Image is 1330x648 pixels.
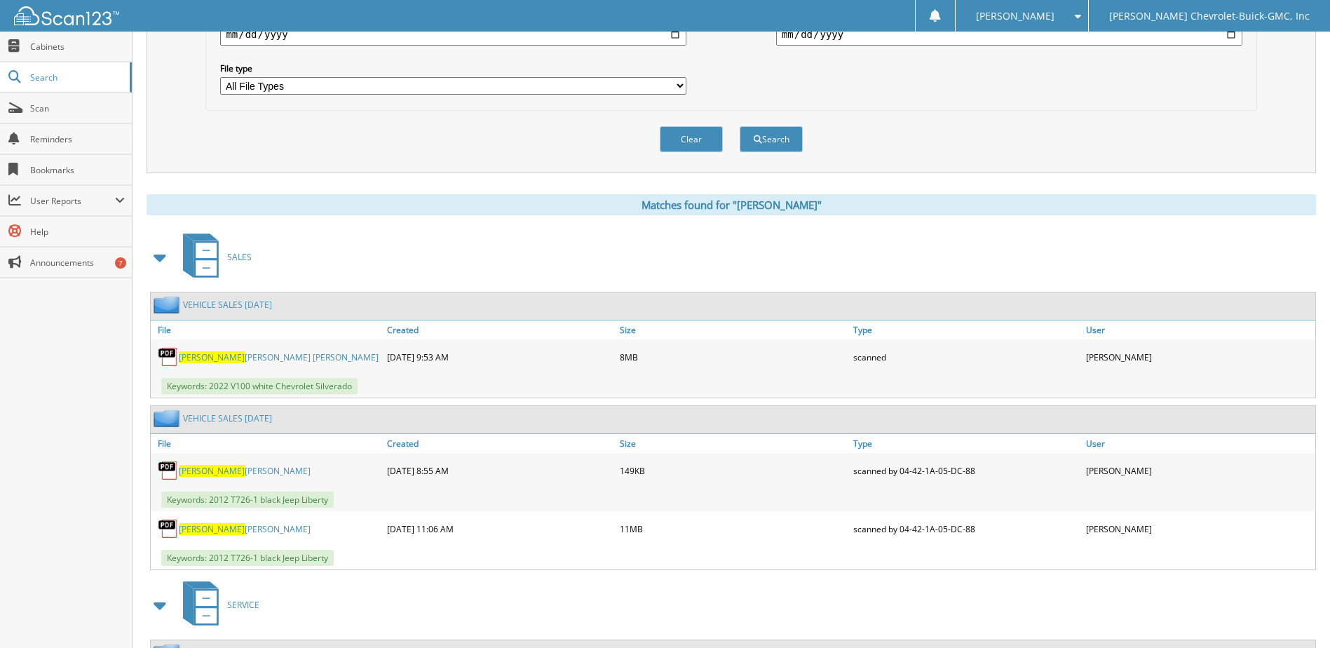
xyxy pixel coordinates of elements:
div: scanned by 04-42-1A-05-DC-88 [850,515,1083,543]
a: VEHICLE SALES [DATE] [183,299,272,311]
span: Keywords: 2012 T726-1 black Jeep Liberty [161,550,334,566]
div: Matches found for "[PERSON_NAME]" [147,194,1316,215]
span: SERVICE [227,599,259,611]
span: SALES [227,251,252,263]
a: SERVICE [175,577,259,633]
div: [DATE] 8:55 AM [384,457,616,485]
label: File type [220,62,686,74]
span: Announcements [30,257,125,269]
span: Scan [30,102,125,114]
a: Type [850,434,1083,453]
a: SALES [175,229,252,285]
span: Help [30,226,125,238]
a: Size [616,434,849,453]
a: Created [384,434,616,453]
span: [PERSON_NAME] [179,465,245,477]
span: Keywords: 2012 T726-1 black Jeep Liberty [161,492,334,508]
a: [PERSON_NAME][PERSON_NAME] [179,523,311,535]
button: Clear [660,126,723,152]
a: User [1083,320,1315,339]
span: Bookmarks [30,164,125,176]
img: PDF.png [158,518,179,539]
span: User Reports [30,195,115,207]
span: Cabinets [30,41,125,53]
div: scanned [850,343,1083,371]
input: end [776,23,1242,46]
input: start [220,23,686,46]
a: [PERSON_NAME][PERSON_NAME] [179,465,311,477]
img: folder2.png [154,296,183,313]
div: [DATE] 9:53 AM [384,343,616,371]
a: Created [384,320,616,339]
span: Search [30,72,123,83]
img: folder2.png [154,410,183,427]
span: [PERSON_NAME] Chevrolet-Buick-GMC, Inc [1109,12,1310,20]
a: [PERSON_NAME][PERSON_NAME] [PERSON_NAME] [179,351,379,363]
a: File [151,434,384,453]
div: 11MB [616,515,849,543]
img: PDF.png [158,346,179,367]
div: [DATE] 11:06 AM [384,515,616,543]
button: Search [740,126,803,152]
div: 8MB [616,343,849,371]
div: scanned by 04-42-1A-05-DC-88 [850,457,1083,485]
div: [PERSON_NAME] [1083,343,1315,371]
img: PDF.png [158,460,179,481]
div: [PERSON_NAME] [1083,457,1315,485]
span: Reminders [30,133,125,145]
div: [PERSON_NAME] [1083,515,1315,543]
div: 7 [115,257,126,269]
a: User [1083,434,1315,453]
a: File [151,320,384,339]
span: [PERSON_NAME] [179,351,245,363]
a: Type [850,320,1083,339]
img: scan123-logo-white.svg [14,6,119,25]
div: 149KB [616,457,849,485]
span: Keywords: 2022 V100 white Chevrolet Silverado [161,378,358,394]
span: [PERSON_NAME] [179,523,245,535]
span: [PERSON_NAME] [976,12,1054,20]
a: Size [616,320,849,339]
a: VEHICLE SALES [DATE] [183,412,272,424]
